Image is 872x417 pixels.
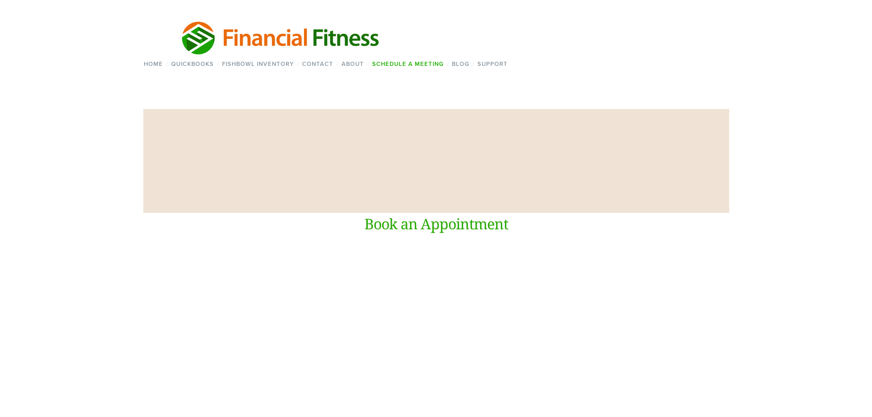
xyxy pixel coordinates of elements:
a: QuickBooks [168,57,217,70]
a: Contact [299,57,336,70]
a: Fishbowl Inventory [219,57,297,70]
span: / [297,60,299,68]
span: / [472,60,475,68]
span: / [367,60,369,68]
a: About [339,57,367,70]
a: Support [475,57,511,70]
span: / [447,60,449,68]
h1: Schedule a Meeting [179,150,694,172]
img: Financial Fitness Consulting [179,18,381,57]
span: / [336,60,339,68]
a: Schedule a Meeting [369,57,447,70]
span: / [217,60,219,68]
span: / [166,60,168,68]
h1: Book an Appointment [179,213,693,235]
a: Blog [449,57,472,70]
a: Home [141,57,166,70]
